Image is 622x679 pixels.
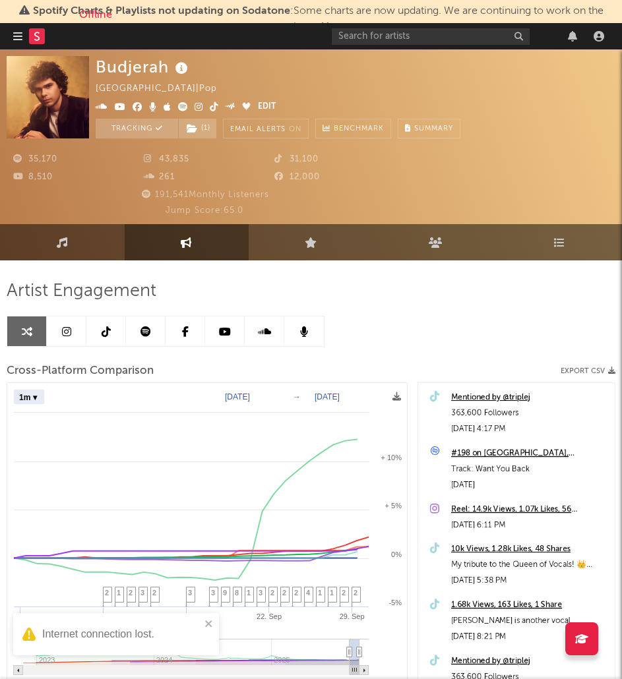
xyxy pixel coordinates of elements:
span: 3 [211,589,215,597]
span: 8,510 [13,173,53,181]
button: Edit [258,100,276,115]
text: -5% [389,599,402,606]
span: 35,170 [13,155,57,163]
span: 2 [354,589,358,597]
span: 4 [306,589,310,597]
span: 261 [144,173,175,181]
span: Jump Score: 65.0 [166,206,243,215]
a: Mentioned by @triplej [451,390,608,405]
span: Spotify Charts & Playlists not updating on Sodatone [33,6,290,16]
text: → [293,392,301,401]
span: Summary [414,125,453,133]
span: 3 [259,589,263,597]
text: [DATE] [225,392,250,401]
div: My tribute to the Queen of Vocals! 👑 #mariahcarey #singer #newmusic #rnb #cover [451,557,608,573]
span: 2 [105,589,109,597]
div: Budjerah [96,56,191,78]
text: + 5% [385,502,402,510]
span: Artist Engagement [7,283,156,299]
div: [DATE] 6:11 PM [451,517,608,533]
div: Track: Want You Back [451,461,608,477]
button: Tracking [96,119,178,138]
span: 9 [223,589,227,597]
span: 2 [129,589,133,597]
a: Mentioned by @triplej [451,653,608,669]
span: 3 [188,589,192,597]
text: 0% [391,550,402,558]
div: [DATE] 5:38 PM [451,573,608,589]
span: 1 [247,589,251,597]
span: 191,541 Monthly Listeners [140,191,269,199]
span: 31,100 [274,155,319,163]
span: 2 [270,589,274,597]
em: On [289,126,301,133]
span: 8 [235,589,239,597]
a: Benchmark [315,119,391,138]
a: #198 on [GEOGRAPHIC_DATA], [GEOGRAPHIC_DATA] [451,446,608,461]
span: 1 [330,589,334,597]
span: Benchmark [334,121,384,137]
div: [DATE] 8:21 PM [451,629,608,645]
button: Summary [398,119,460,138]
span: Cross-Platform Comparison [7,363,154,379]
a: 10k Views, 1.28k Likes, 48 Shares [451,541,608,557]
span: Dismiss [321,22,329,32]
div: [DATE] 4:17 PM [451,421,608,437]
div: [DATE] [451,477,608,493]
div: [GEOGRAPHIC_DATA] | Pop [96,81,232,97]
span: 2 [282,589,286,597]
text: 22. Sep [257,612,282,620]
text: [DATE] [315,392,340,401]
div: Internet connection lost. [42,626,201,642]
span: 12,000 [274,173,320,181]
div: [PERSON_NAME] is another vocal inspiration for me like [PERSON_NAME]. Rnb legends! #singer #newmu... [451,613,608,629]
a: 1.68k Views, 163 Likes, 1 Share [451,597,608,613]
a: Reel: 14.9k Views, 1.07k Likes, 56 Comments [451,502,608,517]
div: Offline [79,5,112,23]
button: Export CSV [561,367,615,375]
span: 43,835 [144,155,189,163]
span: 2 [294,589,298,597]
text: 29. Sep [340,612,365,620]
span: 1 [117,589,121,597]
input: Search for artists [332,28,530,45]
text: + 10% [381,454,402,461]
span: ( 1 ) [178,119,217,138]
button: (1) [179,119,216,138]
div: 363,600 Followers [451,405,608,421]
span: 2 [342,589,346,597]
span: 3 [140,589,144,597]
button: close [204,618,214,631]
span: 2 [152,589,156,597]
button: Email AlertsOn [223,119,309,138]
span: 1 [318,589,322,597]
span: : Some charts are now updating. We are continuing to work on the issue [33,6,604,32]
